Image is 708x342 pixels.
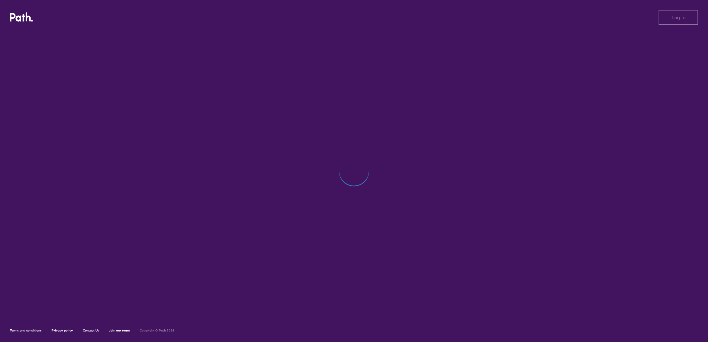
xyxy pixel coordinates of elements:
h6: Copyright © Path 2018 [140,329,174,332]
a: Join our team [109,328,130,332]
a: Contact Us [83,328,99,332]
button: Log in [659,10,698,25]
a: Privacy policy [52,328,73,332]
a: Terms and conditions [10,328,42,332]
span: Log in [672,15,685,20]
